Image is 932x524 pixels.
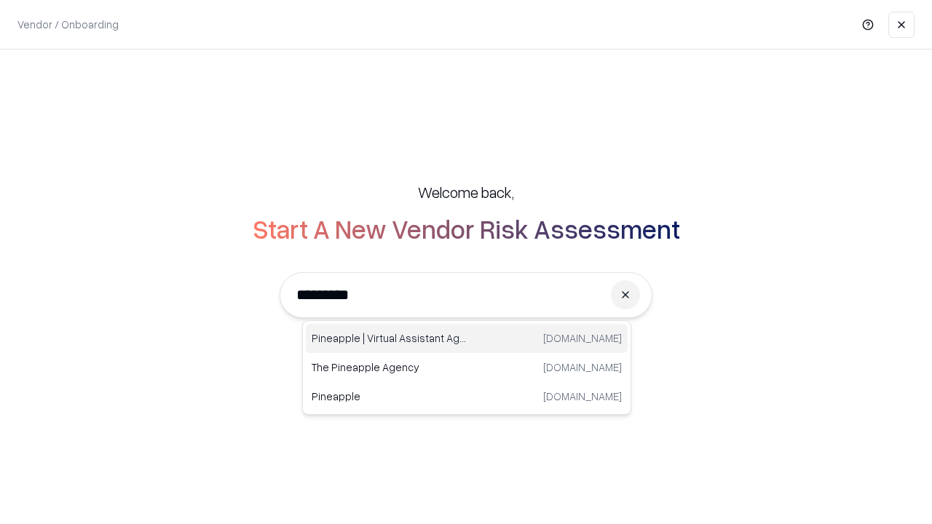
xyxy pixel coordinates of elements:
[253,214,680,243] h2: Start A New Vendor Risk Assessment
[312,389,467,404] p: Pineapple
[312,360,467,375] p: The Pineapple Agency
[543,330,622,346] p: [DOMAIN_NAME]
[17,17,119,32] p: Vendor / Onboarding
[312,330,467,346] p: Pineapple | Virtual Assistant Agency
[543,360,622,375] p: [DOMAIN_NAME]
[418,182,514,202] h5: Welcome back,
[543,389,622,404] p: [DOMAIN_NAME]
[302,320,631,415] div: Suggestions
